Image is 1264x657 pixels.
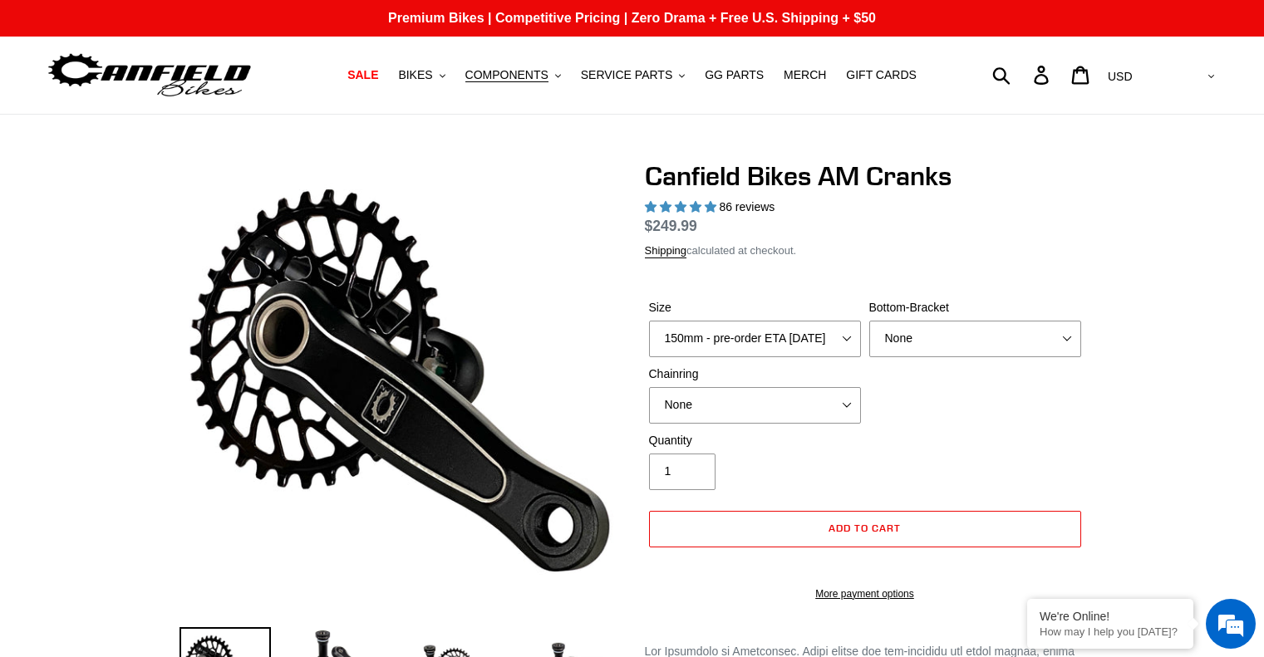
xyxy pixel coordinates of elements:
input: Search [1001,56,1044,93]
a: GIFT CARDS [838,64,925,86]
label: Quantity [649,432,861,449]
label: Chainring [649,365,861,383]
button: COMPONENTS [457,64,569,86]
span: GG PARTS [705,68,764,82]
label: Size [649,299,861,316]
button: BIKES [390,64,453,86]
span: Add to cart [829,522,901,534]
p: How may I help you today? [1040,625,1181,638]
button: Add to cart [649,511,1081,547]
div: We're Online! [1040,610,1181,623]
a: More payment options [649,586,1081,601]
a: GG PARTS [696,64,772,86]
span: SALE [347,68,378,82]
img: Canfield Bikes [46,49,253,101]
span: 4.97 stars [645,200,720,213]
a: SALE [339,64,386,86]
span: MERCH [784,68,826,82]
label: Bottom-Bracket [869,299,1081,316]
span: GIFT CARDS [846,68,917,82]
button: SERVICE PARTS [573,64,693,86]
span: SERVICE PARTS [581,68,672,82]
span: BIKES [398,68,432,82]
div: calculated at checkout. [645,243,1085,259]
span: 86 reviews [719,200,775,213]
a: MERCH [775,64,834,86]
a: Shipping [645,244,687,258]
h1: Canfield Bikes AM Cranks [645,160,1085,192]
span: $249.99 [645,218,697,234]
span: COMPONENTS [465,68,548,82]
